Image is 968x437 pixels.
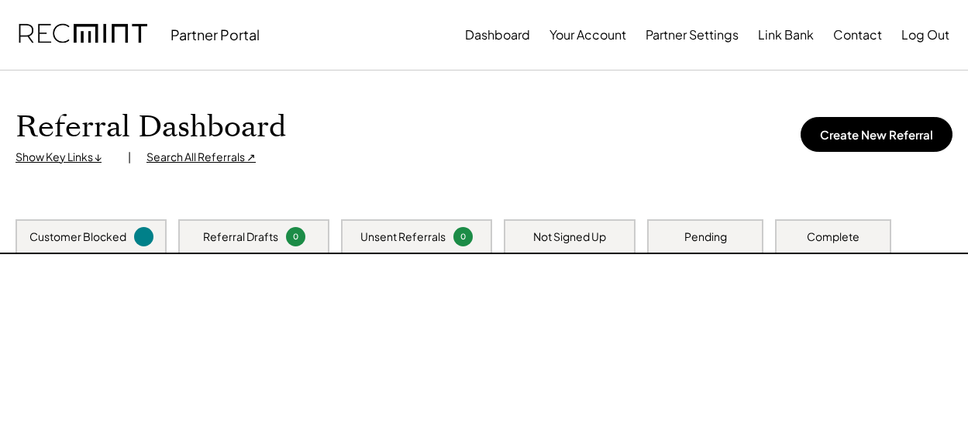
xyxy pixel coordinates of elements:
[801,117,952,152] button: Create New Referral
[360,229,446,245] div: Unsent Referrals
[128,150,131,165] div: |
[684,229,727,245] div: Pending
[16,109,286,146] h1: Referral Dashboard
[758,19,814,50] button: Link Bank
[19,9,147,61] img: recmint-logotype%403x.png
[549,19,626,50] button: Your Account
[533,229,606,245] div: Not Signed Up
[146,150,256,165] div: Search All Referrals ↗
[171,26,260,43] div: Partner Portal
[807,229,859,245] div: Complete
[29,229,126,245] div: Customer Blocked
[833,19,882,50] button: Contact
[901,19,949,50] button: Log Out
[203,229,278,245] div: Referral Drafts
[646,19,739,50] button: Partner Settings
[465,19,530,50] button: Dashboard
[288,231,303,243] div: 0
[456,231,470,243] div: 0
[16,150,112,165] div: Show Key Links ↓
